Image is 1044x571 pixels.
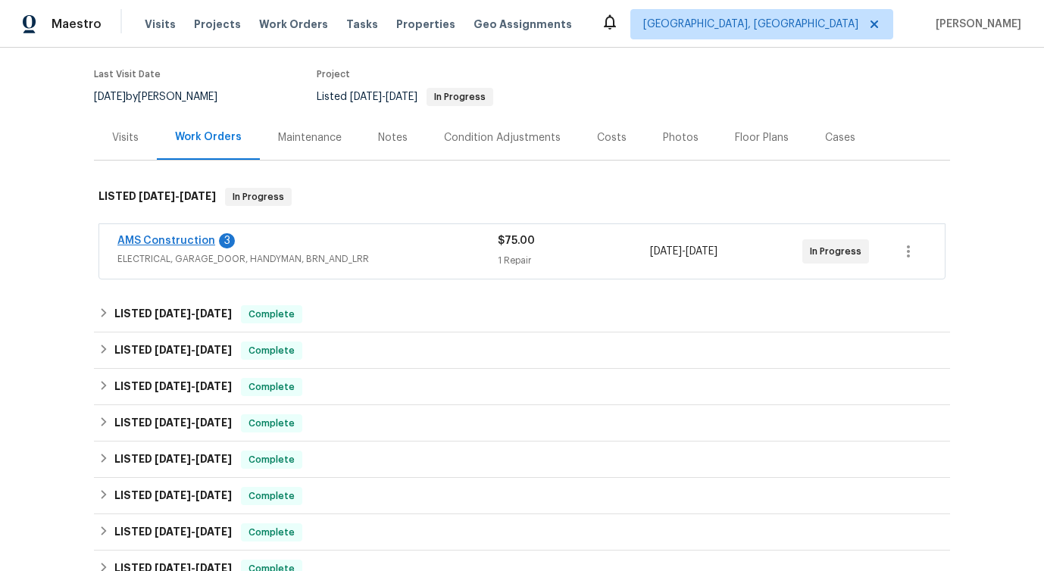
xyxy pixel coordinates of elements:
[114,342,232,360] h6: LISTED
[242,416,301,431] span: Complete
[825,130,855,145] div: Cases
[242,452,301,467] span: Complete
[498,236,535,246] span: $75.00
[227,189,290,204] span: In Progress
[114,414,232,432] h6: LISTED
[386,92,417,102] span: [DATE]
[94,514,950,551] div: LISTED [DATE]-[DATE]Complete
[195,490,232,501] span: [DATE]
[155,526,232,537] span: -
[195,381,232,392] span: [DATE]
[686,246,717,257] span: [DATE]
[219,233,235,248] div: 3
[195,454,232,464] span: [DATE]
[94,478,950,514] div: LISTED [DATE]-[DATE]Complete
[117,251,498,267] span: ELECTRICAL, GARAGE_DOOR, HANDYMAN, BRN_AND_LRR
[428,92,492,101] span: In Progress
[597,130,627,145] div: Costs
[145,17,176,32] span: Visits
[155,381,191,392] span: [DATE]
[195,308,232,319] span: [DATE]
[650,244,717,259] span: -
[155,454,232,464] span: -
[94,442,950,478] div: LISTED [DATE]-[DATE]Complete
[112,130,139,145] div: Visits
[114,523,232,541] h6: LISTED
[155,417,191,428] span: [DATE]
[663,130,699,145] div: Photos
[94,70,161,79] span: Last Visit Date
[117,236,215,246] a: AMS Construction
[474,17,572,32] span: Geo Assignments
[194,17,241,32] span: Projects
[52,17,102,32] span: Maestro
[242,379,301,395] span: Complete
[180,191,216,201] span: [DATE]
[114,378,232,396] h6: LISTED
[139,191,216,201] span: -
[155,490,232,501] span: -
[810,244,867,259] span: In Progress
[259,17,328,32] span: Work Orders
[94,296,950,332] div: LISTED [DATE]-[DATE]Complete
[175,129,242,145] div: Work Orders
[114,305,232,323] h6: LISTED
[317,92,493,102] span: Listed
[195,345,232,355] span: [DATE]
[650,246,682,257] span: [DATE]
[155,417,232,428] span: -
[735,130,789,145] div: Floor Plans
[139,191,175,201] span: [DATE]
[242,343,301,358] span: Complete
[155,454,191,464] span: [DATE]
[242,307,301,322] span: Complete
[114,487,232,505] h6: LISTED
[195,526,232,537] span: [DATE]
[498,253,650,268] div: 1 Repair
[346,19,378,30] span: Tasks
[930,17,1021,32] span: [PERSON_NAME]
[155,345,191,355] span: [DATE]
[378,130,408,145] div: Notes
[94,405,950,442] div: LISTED [DATE]-[DATE]Complete
[155,308,191,319] span: [DATE]
[350,92,382,102] span: [DATE]
[94,88,236,106] div: by [PERSON_NAME]
[155,381,232,392] span: -
[155,490,191,501] span: [DATE]
[643,17,858,32] span: [GEOGRAPHIC_DATA], [GEOGRAPHIC_DATA]
[155,308,232,319] span: -
[94,369,950,405] div: LISTED [DATE]-[DATE]Complete
[444,130,561,145] div: Condition Adjustments
[242,525,301,540] span: Complete
[98,188,216,206] h6: LISTED
[94,92,126,102] span: [DATE]
[317,70,350,79] span: Project
[350,92,417,102] span: -
[195,417,232,428] span: [DATE]
[155,526,191,537] span: [DATE]
[114,451,232,469] h6: LISTED
[94,332,950,369] div: LISTED [DATE]-[DATE]Complete
[155,345,232,355] span: -
[242,488,301,504] span: Complete
[94,173,950,221] div: LISTED [DATE]-[DATE]In Progress
[278,130,342,145] div: Maintenance
[396,17,455,32] span: Properties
